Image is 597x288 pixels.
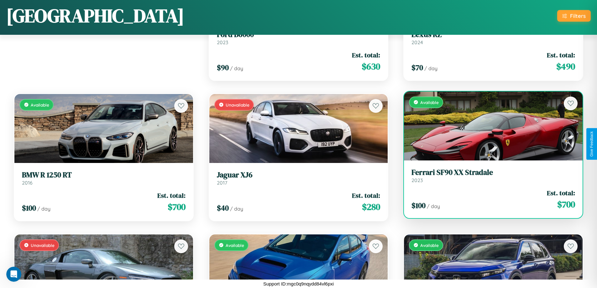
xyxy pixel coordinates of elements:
[230,206,243,212] span: / day
[589,131,594,157] div: Give Feedback
[362,201,380,213] span: $ 280
[557,10,591,22] button: Filters
[22,203,36,213] span: $ 100
[37,206,50,212] span: / day
[217,30,380,45] a: Ford B60002023
[22,180,33,186] span: 2016
[217,203,229,213] span: $ 40
[217,39,228,45] span: 2023
[352,50,380,60] span: Est. total:
[217,170,380,186] a: Jaguar XJ62017
[230,65,243,71] span: / day
[263,280,334,288] p: Support ID: mgc0q9nqydd84vl6pxi
[411,177,423,183] span: 2023
[217,62,229,73] span: $ 90
[217,180,227,186] span: 2017
[22,170,186,180] h3: BMW R 1250 RT
[217,170,380,180] h3: Jaguar XJ6
[547,188,575,197] span: Est. total:
[411,200,426,211] span: $ 100
[411,62,423,73] span: $ 70
[411,168,575,177] h3: Ferrari SF90 XX Stradale
[6,267,21,282] iframe: Intercom live chat
[226,102,249,107] span: Unavailable
[168,201,186,213] span: $ 700
[411,168,575,183] a: Ferrari SF90 XX Stradale2023
[6,3,184,29] h1: [GEOGRAPHIC_DATA]
[411,30,575,45] a: Lexus RZ2024
[411,39,423,45] span: 2024
[411,30,575,39] h3: Lexus RZ
[424,65,437,71] span: / day
[31,243,55,248] span: Unavailable
[420,100,439,105] span: Available
[427,203,440,209] span: / day
[217,30,380,39] h3: Ford B6000
[31,102,49,107] span: Available
[570,13,586,19] div: Filters
[556,60,575,73] span: $ 490
[226,243,244,248] span: Available
[557,198,575,211] span: $ 700
[22,170,186,186] a: BMW R 1250 RT2016
[547,50,575,60] span: Est. total:
[352,191,380,200] span: Est. total:
[420,243,439,248] span: Available
[157,191,186,200] span: Est. total:
[362,60,380,73] span: $ 630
